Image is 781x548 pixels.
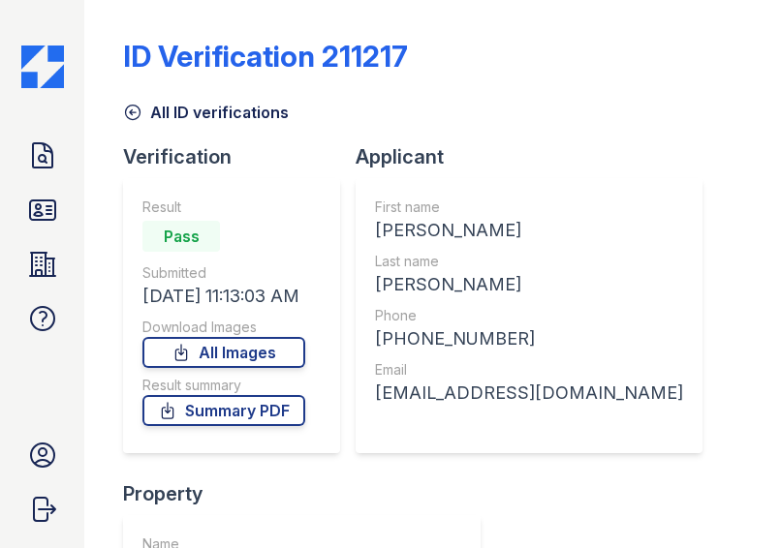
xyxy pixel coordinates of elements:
[142,337,305,368] a: All Images
[142,283,305,310] div: [DATE] 11:13:03 AM
[142,395,305,426] a: Summary PDF
[123,101,289,124] a: All ID verifications
[142,263,305,283] div: Submitted
[375,380,683,407] div: [EMAIL_ADDRESS][DOMAIN_NAME]
[142,198,305,217] div: Result
[21,46,64,88] img: CE_Icon_Blue-c292c112584629df590d857e76928e9f676e5b41ef8f769ba2f05ee15b207248.png
[142,318,305,337] div: Download Images
[142,376,305,395] div: Result summary
[142,221,220,252] div: Pass
[375,252,683,271] div: Last name
[375,271,683,298] div: [PERSON_NAME]
[356,143,718,170] div: Applicant
[375,325,683,352] div: [PHONE_NUMBER]
[375,306,683,325] div: Phone
[375,217,683,244] div: [PERSON_NAME]
[123,143,356,170] div: Verification
[123,480,496,507] div: Property
[123,39,408,74] div: ID Verification 211217
[375,360,683,380] div: Email
[375,198,683,217] div: First name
